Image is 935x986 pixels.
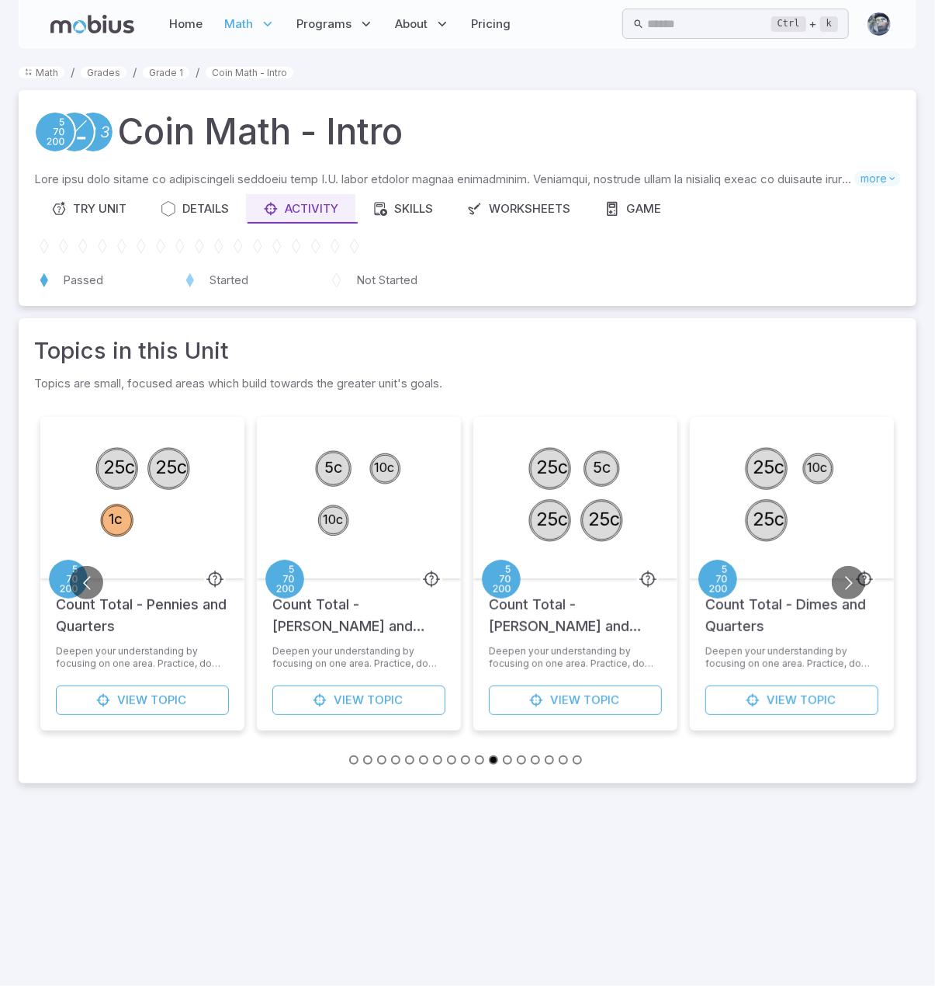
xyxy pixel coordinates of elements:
button: Go to slide 11 [489,755,498,765]
text: 25c [536,456,568,478]
text: 25c [588,508,620,530]
h5: Count Total - [PERSON_NAME] and Dimes [272,578,445,637]
a: ViewTopic [489,686,662,715]
div: Skills [372,200,433,217]
div: Activity [263,200,338,217]
li: / [196,64,199,81]
span: Topic [800,692,836,709]
text: 25c [753,508,784,530]
button: Go to slide 9 [461,755,470,765]
h1: Coin Math - Intro [117,106,403,158]
a: Grade 1 [143,67,189,78]
button: Go to previous slide [70,566,103,599]
div: + [771,15,838,33]
text: 25c [103,456,135,478]
h5: Count Total - [PERSON_NAME] and Quarters [489,578,662,637]
a: Home [165,6,208,42]
button: Go to slide 15 [545,755,554,765]
text: 25c [753,456,784,478]
a: Numeracy [72,111,114,153]
a: ViewTopic [272,686,445,715]
a: Coin Math - Intro [206,67,293,78]
text: 5c [593,458,611,477]
span: View [550,692,580,709]
div: Game [604,200,661,217]
p: Lore ipsu dolo sitame co adipiscingeli seddoeiu temp I.U. labor etdolor magnaa enimadminim. Venia... [34,171,854,188]
kbd: Ctrl [771,16,806,32]
img: andrew.jpg [867,12,891,36]
button: Go to slide 10 [475,755,484,765]
button: Go to slide 14 [531,755,540,765]
text: 10c [374,460,394,475]
button: Go to slide 13 [517,755,526,765]
a: Addition and Subtraction [54,111,95,153]
p: Not Started [356,272,417,289]
span: Topic [584,692,619,709]
button: Go to slide 16 [559,755,568,765]
p: Passed [63,272,103,289]
a: Place Value [698,559,737,598]
span: Programs [297,16,352,33]
button: Go to slide 17 [573,755,582,765]
p: Deepen your understanding by focusing on one area. Practice, do speed drills or download a worksh... [56,645,229,670]
p: Deepen your understanding by focusing on one area. Practice, do speed drills or download a worksh... [272,645,445,670]
a: Grades [81,67,126,78]
a: ViewTopic [705,686,878,715]
button: Go to slide 2 [363,755,372,765]
text: 1c [109,510,123,528]
span: Topic [151,692,186,709]
button: Go to slide 12 [503,755,512,765]
h5: Count Total - Pennies and Quarters [56,578,229,637]
button: Go to slide 3 [377,755,386,765]
h5: Count Total - Dimes and Quarters [705,578,878,637]
a: ViewTopic [56,686,229,715]
a: Place Value [482,559,521,598]
div: Try Unit [51,200,126,217]
p: Topics are small, focused areas which build towards the greater unit's goals. [34,374,901,392]
button: Go to slide 7 [433,755,442,765]
a: Place Value [49,559,88,598]
span: View [767,692,797,709]
kbd: k [820,16,838,32]
span: View [117,692,147,709]
div: Details [161,200,229,217]
button: Go to slide 8 [447,755,456,765]
span: Math [225,16,254,33]
text: 10c [807,460,827,475]
span: Topic [367,692,403,709]
a: Pricing [467,6,516,42]
a: Place Value [34,111,76,153]
button: Go to slide 5 [405,755,414,765]
span: View [334,692,364,709]
li: / [71,64,74,81]
p: Deepen your understanding by focusing on one area. Practice, do speed drills or download a worksh... [489,645,662,670]
li: / [133,64,137,81]
a: Math [19,67,64,78]
button: Go to slide 6 [419,755,428,765]
div: Worksheets [467,200,570,217]
a: Place Value [265,559,304,598]
text: 10c [322,512,342,527]
text: 5c [324,458,342,477]
span: About [396,16,428,33]
a: Topics in this Unit [34,334,229,368]
button: Go to next slide [832,566,865,599]
button: Go to slide 1 [349,755,358,765]
nav: breadcrumb [19,64,916,81]
text: 25c [155,456,187,478]
p: Deepen your understanding by focusing on one area. Practice, do speed drills or download a worksh... [705,645,878,670]
p: Started [210,272,248,289]
button: Go to slide 4 [391,755,400,765]
text: 25c [536,508,568,530]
